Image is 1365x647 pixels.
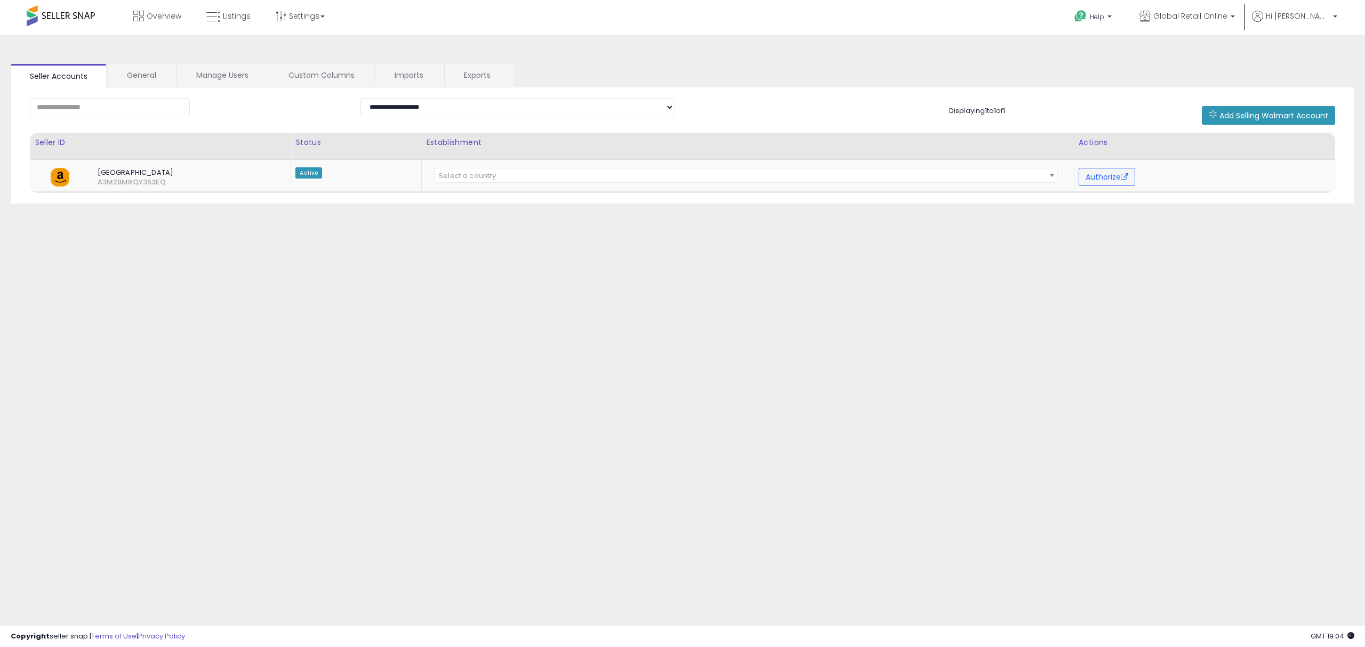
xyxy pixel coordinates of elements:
div: Actions [1079,137,1330,148]
a: Custom Columns [269,64,374,86]
span: [GEOGRAPHIC_DATA] [90,168,267,177]
div: Status [295,137,417,148]
span: Help [1090,12,1104,21]
span: Select a country [439,171,496,181]
span: Listings [223,11,251,21]
span: Hi [PERSON_NAME] [1266,11,1330,21]
a: Seller Accounts [11,64,107,87]
span: Global Retail Online [1153,11,1227,21]
i: Get Help [1074,10,1087,23]
span: Displaying 1 to 1 of 1 [949,106,1005,116]
span: Active [295,167,322,179]
a: Hi [PERSON_NAME] [1252,11,1337,35]
button: Add Selling Walmart Account [1202,106,1335,125]
button: Authorize [1079,168,1135,186]
span: A3M2BMRQY353EQ [90,177,119,187]
a: Exports [445,64,513,86]
span: Add Selling Walmart Account [1219,110,1328,121]
div: Seller ID [35,137,286,148]
img: amazon.png [51,168,69,187]
a: Imports [375,64,443,86]
div: Establishment [426,137,1070,148]
span: Overview [147,11,181,21]
a: Help [1066,2,1122,35]
a: General [108,64,175,86]
a: Manage Users [177,64,268,86]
